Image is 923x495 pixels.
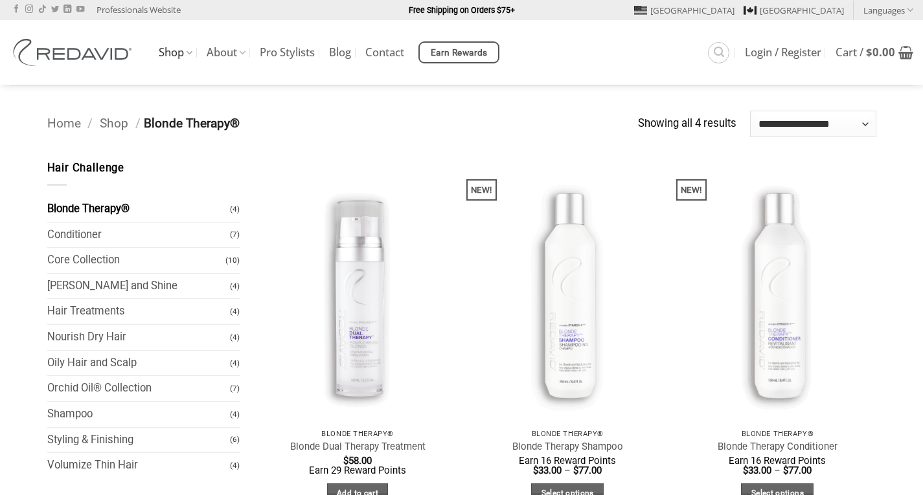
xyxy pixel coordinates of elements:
img: REDAVID Blonde Dual Therapy for Blonde and Highlighted Hair [259,160,457,423]
span: Cart / [836,47,895,58]
span: (4) [230,275,240,298]
a: Styling & Finishing [47,428,231,453]
bdi: 33.00 [533,465,562,476]
p: Blonde Therapy® [685,430,870,438]
span: $ [783,465,788,476]
span: $ [533,465,538,476]
a: Shop [100,116,128,131]
a: Login / Register [745,41,821,64]
span: Earn 16 Reward Points [729,455,826,467]
a: Languages [863,1,913,19]
a: Earn Rewards [418,41,499,63]
a: Conditioner [47,223,231,248]
a: [GEOGRAPHIC_DATA] [634,1,735,20]
bdi: 77.00 [783,465,812,476]
strong: Free Shipping on Orders $75+ [409,5,515,15]
span: (6) [230,428,240,451]
a: Follow on Instagram [25,5,33,14]
a: Pro Stylists [260,41,315,64]
span: Login / Register [745,47,821,58]
span: Earn 16 Reward Points [519,455,616,467]
span: (4) [230,403,240,426]
p: Showing all 4 results [638,115,736,133]
p: Blonde Therapy® [475,430,660,438]
a: Blog [329,41,351,64]
select: Shop order [750,111,876,137]
span: (4) [230,326,240,349]
a: Shop [159,40,192,65]
img: REDAVID Blonde Therapy Shampoo for Blonde and Highlightened Hair [469,160,667,423]
img: REDAVID Salon Products | United States [10,39,139,66]
span: (4) [230,300,240,323]
p: Blonde Therapy® [266,430,450,438]
a: About [207,40,245,65]
a: Follow on YouTube [76,5,84,14]
span: (4) [230,454,240,477]
span: / [135,116,141,131]
a: Search [708,42,729,63]
a: Core Collection [47,248,226,273]
bdi: 77.00 [573,465,602,476]
a: Home [47,116,81,131]
bdi: 0.00 [866,45,895,60]
span: (7) [230,223,240,246]
span: Hair Challenge [47,162,125,174]
a: Blonde Therapy Conditioner [718,441,838,453]
span: (4) [230,352,240,375]
span: – [564,465,571,476]
nav: Breadcrumb [47,114,639,134]
a: [GEOGRAPHIC_DATA] [744,1,844,20]
a: Nourish Dry Hair [47,325,231,350]
span: $ [866,45,872,60]
a: Hair Treatments [47,299,231,324]
a: Shampoo [47,402,231,427]
span: / [87,116,93,131]
bdi: 33.00 [743,465,771,476]
img: REDAVID Blonde Therapy Conditioner for Blonde and Highlightened Hair [679,160,876,423]
a: Blonde Therapy Shampoo [512,441,623,453]
a: View cart [836,38,913,67]
span: Earn Rewards [431,46,488,60]
a: Follow on Facebook [12,5,20,14]
a: Blonde Dual Therapy Treatment [290,441,426,453]
span: $ [743,465,748,476]
a: Follow on Twitter [51,5,59,14]
a: Blonde Therapy® [47,197,231,222]
a: Follow on TikTok [38,5,46,14]
span: – [774,465,781,476]
span: (7) [230,377,240,400]
span: (10) [225,249,240,272]
a: [PERSON_NAME] and Shine [47,274,231,299]
span: $ [343,455,348,467]
a: Volumize Thin Hair [47,453,231,478]
span: (4) [230,198,240,221]
span: Earn 29 Reward Points [309,465,406,476]
bdi: 58.00 [343,455,372,467]
span: $ [573,465,578,476]
a: Follow on LinkedIn [63,5,71,14]
a: Oily Hair and Scalp [47,351,231,376]
a: Contact [365,41,404,64]
a: Orchid Oil® Collection [47,376,231,401]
